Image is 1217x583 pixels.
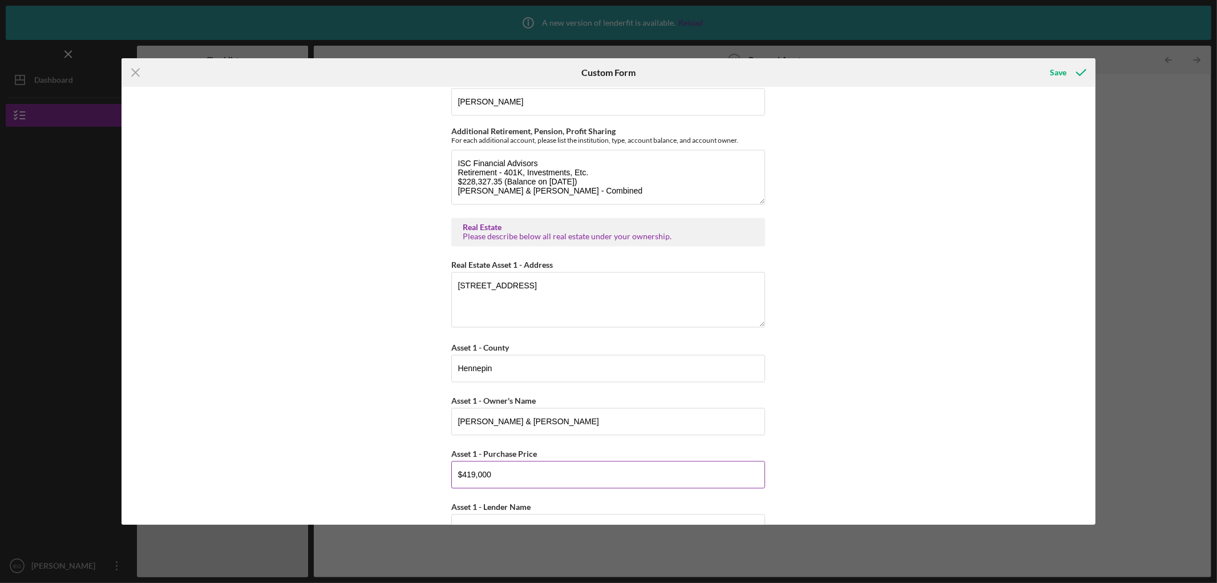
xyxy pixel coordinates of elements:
[451,126,616,136] label: Additional Retirement, Pension, Profit Sharing
[451,272,765,327] textarea: [STREET_ADDRESS]
[451,343,509,352] label: Asset 1 - County
[451,260,553,270] label: Real Estate Asset 1 - Address
[451,502,531,512] label: Asset 1 - Lender Name
[451,396,536,405] label: Asset 1 - Owner's Name
[451,136,765,144] div: For each additional account, please list the institution, type, account balance, and account owner.
[451,150,765,204] textarea: ISC Financial Advisors Retirement - 401K, Investments, Etc. $228,327.35 (Balance on [DATE]) [PERS...
[581,67,636,78] h6: Custom Form
[451,449,537,459] label: Asset 1 - Purchase Price
[463,232,754,241] div: Please describe below all real estate under your ownership.
[1050,61,1067,84] div: Save
[463,223,754,232] div: Real Estate
[1039,61,1095,84] button: Save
